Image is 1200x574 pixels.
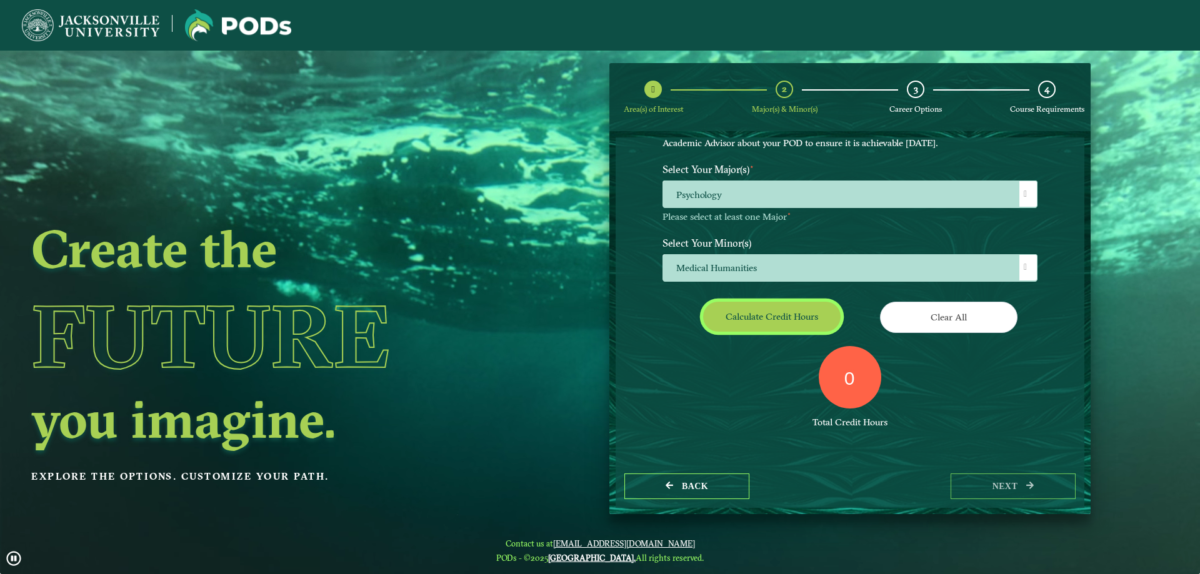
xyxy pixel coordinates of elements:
span: Career Options [889,104,942,114]
h2: you imagine. [31,393,509,445]
sup: ⋆ [787,209,791,218]
img: Jacksonville University logo [185,9,291,41]
span: Course Requirements [1010,104,1084,114]
h1: Future [31,279,509,393]
span: PODs - ©2025 All rights reserved. [496,553,704,563]
label: Select Your Minor(s) [653,231,1047,254]
a: [EMAIL_ADDRESS][DOMAIN_NAME] [553,538,695,548]
button: Calculate credit hours [703,302,841,331]
span: Contact us at [496,538,704,548]
button: Back [624,473,749,499]
span: Major(s) & Minor(s) [752,104,817,114]
a: [GEOGRAPHIC_DATA]. [548,553,636,563]
label: 0 [844,367,855,390]
img: Jacksonville University logo [22,9,159,41]
sup: ⋆ [749,162,754,171]
button: next [951,473,1076,499]
p: Please select at least one Major [662,211,1037,223]
span: Psychology [663,181,1037,208]
button: Clear All [880,302,1017,332]
span: Medical Humanities [663,255,1037,282]
span: 4 [1044,83,1049,95]
span: Area(s) of Interest [624,104,683,114]
p: Explore the options. Customize your path. [31,467,509,486]
label: Select Your Major(s) [653,158,1047,181]
h2: Create the [31,222,509,275]
span: 2 [782,83,787,95]
span: Back [682,482,708,491]
span: 3 [914,83,918,95]
div: Total Credit Hours [662,417,1037,428]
